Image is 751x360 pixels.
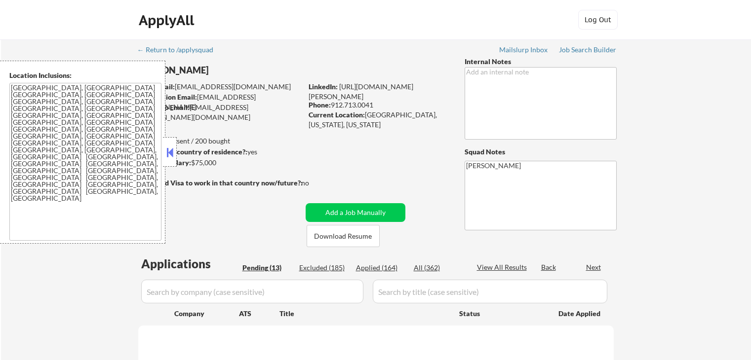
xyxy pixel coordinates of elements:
div: [PERSON_NAME] [138,64,341,76]
div: ApplyAll [139,12,197,29]
div: Mailslurp Inbox [499,46,549,53]
strong: Will need Visa to work in that country now/future?: [138,179,303,187]
div: ← Return to /applysquad [137,46,223,53]
strong: LinkedIn: [309,82,338,91]
div: All (362) [414,263,463,273]
div: Location Inclusions: [9,71,161,80]
a: ← Return to /applysquad [137,46,223,56]
button: Download Resume [307,225,380,247]
input: Search by company (case sensitive) [141,280,363,303]
div: [GEOGRAPHIC_DATA], [US_STATE], [US_STATE] [309,110,448,129]
div: 912.713.0041 [309,100,448,110]
div: [EMAIL_ADDRESS][DOMAIN_NAME] [139,92,302,111]
div: Company [174,309,239,319]
div: Excluded (185) [299,263,349,273]
div: Squad Notes [465,147,617,157]
div: View All Results [477,262,530,272]
div: no [301,178,329,188]
div: Status [459,304,544,322]
a: Job Search Builder [559,46,617,56]
div: yes [138,147,299,157]
div: Back [541,262,557,272]
div: [EMAIL_ADDRESS][PERSON_NAME][DOMAIN_NAME] [138,103,302,122]
div: Job Search Builder [559,46,617,53]
button: Add a Job Manually [306,203,405,222]
button: Log Out [578,10,618,30]
div: Internal Notes [465,57,617,67]
div: $75,000 [138,158,302,168]
div: Pending (13) [242,263,292,273]
strong: Current Location: [309,110,365,119]
a: [URL][DOMAIN_NAME][PERSON_NAME] [309,82,413,101]
div: 164 sent / 200 bought [138,136,302,146]
div: Date Applied [558,309,602,319]
div: ATS [239,309,279,319]
div: Title [279,309,450,319]
a: Mailslurp Inbox [499,46,549,56]
div: Next [586,262,602,272]
strong: Can work in country of residence?: [138,147,247,156]
strong: Phone: [309,101,331,109]
div: Applications [141,258,239,270]
div: [EMAIL_ADDRESS][DOMAIN_NAME] [139,82,302,92]
input: Search by title (case sensitive) [373,280,607,303]
div: Applied (164) [356,263,405,273]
